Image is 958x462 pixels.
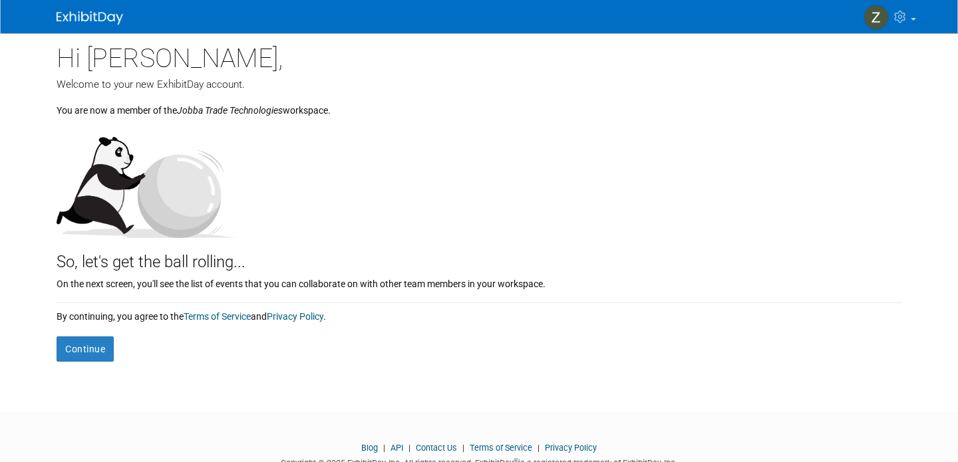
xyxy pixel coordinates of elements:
[864,5,889,30] img: Zachary Carpenter
[380,443,389,453] span: |
[177,105,283,116] i: Jobba Trade Technologies
[267,311,323,322] a: Privacy Policy
[57,11,123,25] img: ExhibitDay
[361,443,378,453] a: Blog
[545,443,597,453] a: Privacy Policy
[57,92,901,117] div: You are now a member of the workspace.
[470,443,532,453] a: Terms of Service
[405,443,414,453] span: |
[57,238,901,274] div: So, let's get the ball rolling...
[416,443,457,453] a: Contact Us
[184,311,251,322] a: Terms of Service
[57,33,901,77] div: Hi [PERSON_NAME],
[57,303,901,323] div: By continuing, you agree to the and .
[391,443,403,453] a: API
[459,443,468,453] span: |
[57,77,901,92] div: Welcome to your new ExhibitDay account.
[57,124,236,238] img: Let's get the ball rolling
[57,274,901,290] div: On the next screen, you'll see the list of events that you can collaborate on with other team mem...
[534,443,543,453] span: |
[57,336,114,362] button: Continue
